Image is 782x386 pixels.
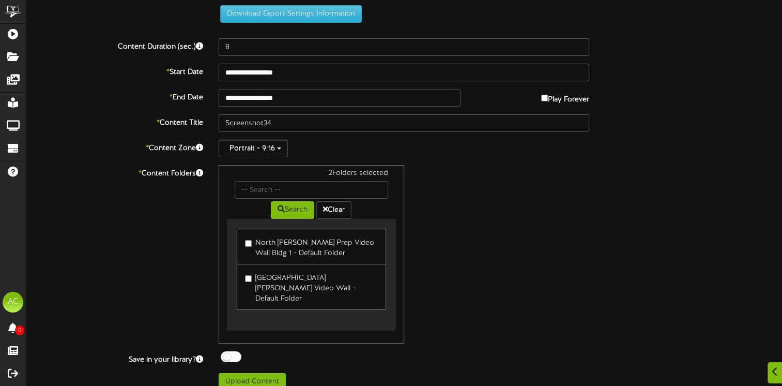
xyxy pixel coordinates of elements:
[18,38,211,52] label: Content Duration (sec.)
[235,181,388,199] input: -- Search --
[220,5,362,23] button: Download Export Settings Information
[245,275,252,282] input: [GEOGRAPHIC_DATA][PERSON_NAME] Video Wall - Default Folder
[215,10,362,18] a: Download Export Settings Information
[271,201,314,219] button: Search
[219,140,288,157] button: Portrait - 9:16
[18,140,211,154] label: Content Zone
[18,351,211,365] label: Save in your library?
[18,64,211,78] label: Start Date
[245,270,377,304] label: [GEOGRAPHIC_DATA][PERSON_NAME] Video Wall - Default Folder
[219,114,589,132] input: Title of this Content
[245,234,377,259] label: North [PERSON_NAME] Prep Video Wall Bldg 1 - Default Folder
[541,89,589,105] label: Play Forever
[541,95,548,101] input: Play Forever
[227,168,395,181] div: 2 Folders selected
[3,292,23,313] div: AC
[245,240,252,247] input: North [PERSON_NAME] Prep Video Wall Bldg 1 - Default Folder
[18,165,211,179] label: Content Folders
[18,89,211,103] label: End Date
[18,114,211,128] label: Content Title
[316,201,351,219] button: Clear
[15,325,24,335] span: 0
